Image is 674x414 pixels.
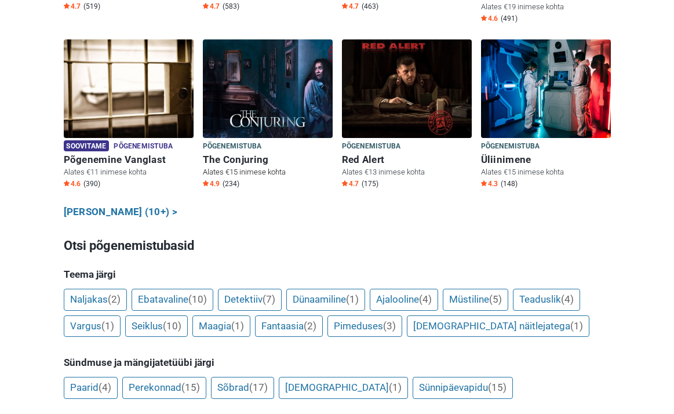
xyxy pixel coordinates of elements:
img: Star [64,180,70,186]
img: Star [203,180,209,186]
a: [PERSON_NAME] (10+) > [64,205,178,220]
a: Ajalooline(4) [370,289,438,311]
p: Alates €13 inimese kohta [342,167,472,177]
img: Star [481,180,487,186]
span: (4) [99,382,111,393]
a: Detektiiv(7) [218,289,282,311]
span: (5) [489,293,502,305]
span: 4.7 [342,179,359,188]
span: (10) [188,293,207,305]
img: Star [342,3,348,9]
a: Fantaasia(2) [255,315,323,337]
span: (390) [83,179,100,188]
p: Alates €15 inimese kohta [481,167,611,177]
h6: Red Alert [342,154,472,166]
a: Maagia(1) [192,315,250,337]
img: Star [203,3,209,9]
a: [DEMOGRAPHIC_DATA] näitlejatega(1) [407,315,589,337]
h5: Sündmuse ja mängijatetüübi järgi [64,357,611,368]
a: Ebatavaline(10) [132,289,213,311]
span: (1) [231,320,244,332]
span: 4.7 [203,2,220,11]
h5: Teema järgi [64,268,611,280]
a: Dünaamiline(1) [286,289,365,311]
a: Müstiline(5) [443,289,508,311]
a: Seiklus(10) [125,315,188,337]
span: (2) [108,293,121,305]
span: (1) [389,382,402,393]
span: (10) [163,320,181,332]
span: (1) [101,320,114,332]
span: 4.6 [64,179,81,188]
a: Pimeduses(3) [327,315,402,337]
a: Paarid(4) [64,377,118,399]
a: [DEMOGRAPHIC_DATA](1) [279,377,408,399]
span: Põgenemistuba [481,140,540,153]
a: Perekonnad(15) [122,377,206,399]
h6: The Conjuring [203,154,333,166]
span: (175) [362,179,378,188]
span: 4.7 [64,2,81,11]
img: Red Alert [342,39,472,138]
span: (583) [223,2,239,11]
span: Põgenemistuba [203,140,262,153]
span: (234) [223,179,239,188]
a: Sünnipäevapidu(15) [413,377,513,399]
h3: Otsi põgenemistubasid [64,237,611,255]
span: 4.6 [481,14,498,23]
span: (15) [488,382,507,393]
span: (519) [83,2,100,11]
img: Star [481,15,487,21]
span: (491) [501,14,518,23]
span: (463) [362,2,378,11]
span: (2) [304,320,316,332]
img: The Conjuring [203,39,333,138]
a: Üliinimene Põgenemistuba Üliinimene Alates €15 inimese kohta Star4.3 (148) [481,39,611,191]
a: The Conjuring Põgenemistuba The Conjuring Alates €15 inimese kohta Star4.9 (234) [203,39,333,191]
a: Red Alert Põgenemistuba Red Alert Alates €13 inimese kohta Star4.7 (175) [342,39,472,191]
span: 4.7 [342,2,359,11]
span: 4.9 [203,179,220,188]
a: Vargus(1) [64,315,121,337]
span: (15) [181,382,200,393]
p: Alates €11 inimese kohta [64,167,194,177]
span: (1) [346,293,359,305]
a: Teaduslik(4) [513,289,580,311]
span: (7) [263,293,275,305]
span: (4) [561,293,574,305]
span: (1) [570,320,583,332]
span: Põgenemistuba [114,140,173,153]
a: Põgenemine Vanglast Soovitame Põgenemistuba Põgenemine Vanglast Alates €11 inimese kohta Star4.6 ... [64,39,194,191]
a: Naljakas(2) [64,289,127,311]
h6: Põgenemine Vanglast [64,154,194,166]
span: Põgenemistuba [342,140,401,153]
span: Soovitame [64,140,110,151]
img: Üliinimene [481,39,611,138]
img: Star [342,180,348,186]
span: 4.3 [481,179,498,188]
img: Star [64,3,70,9]
img: Põgenemine Vanglast [64,39,194,138]
p: Alates €15 inimese kohta [203,167,333,177]
span: (3) [383,320,396,332]
a: Sõbrad(17) [211,377,274,399]
span: (17) [249,382,268,393]
span: (4) [419,293,432,305]
p: Alates €19 inimese kohta [481,2,611,12]
h6: Üliinimene [481,154,611,166]
span: (148) [501,179,518,188]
